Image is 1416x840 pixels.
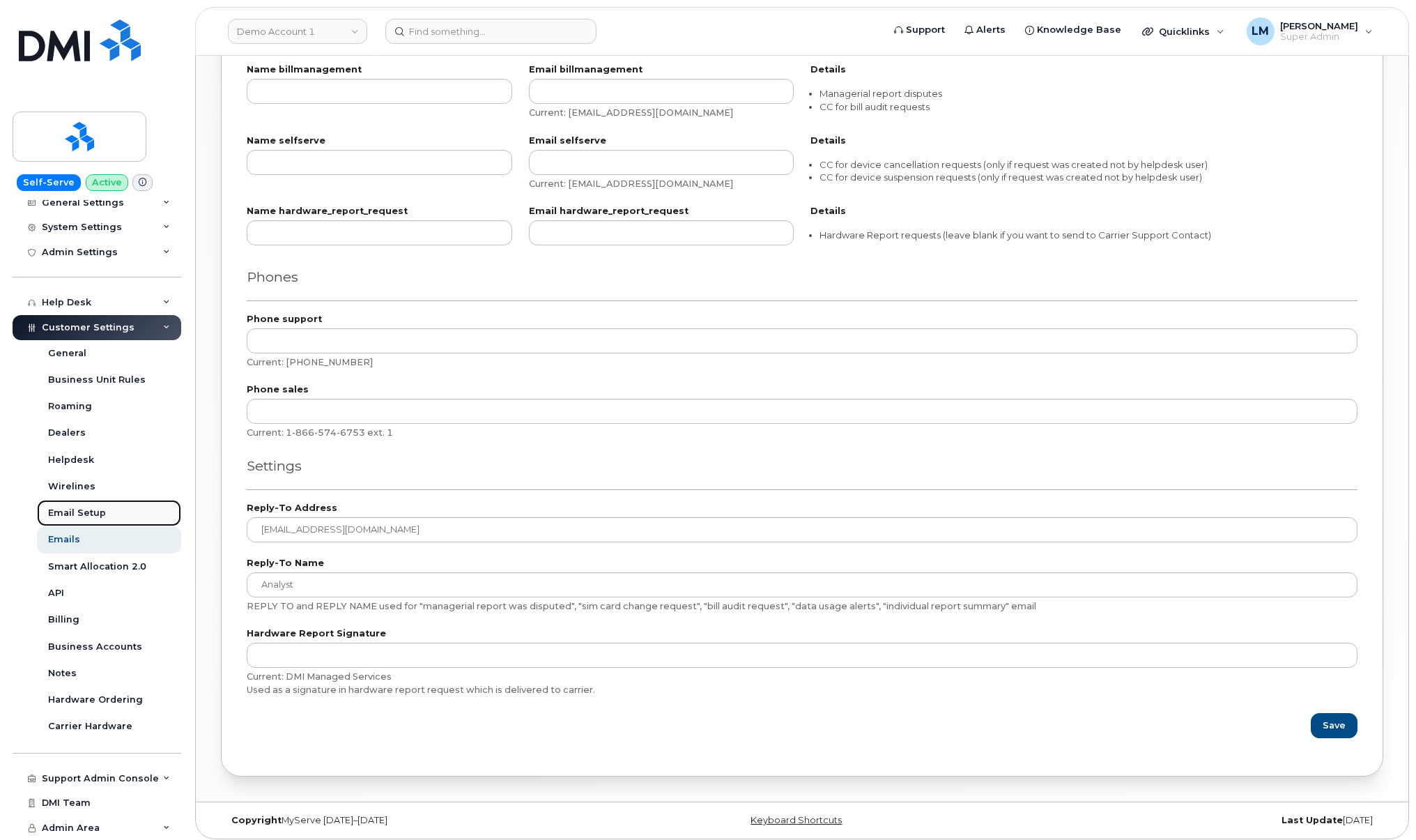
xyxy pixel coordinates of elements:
[1282,815,1343,825] strong: Last Update
[819,87,1357,100] li: Managerial report disputes
[884,16,955,44] a: Support
[529,207,794,216] label: Email hardware_report_request
[247,427,1357,439] div: Current: 1-866-574-6753 ext. 1
[1159,26,1210,37] span: Quicklinks
[1252,23,1269,40] span: LM
[247,504,1357,513] label: Reply-To Address
[247,356,1357,369] div: Current: [PHONE_NUMBER]
[906,23,945,37] span: Support
[247,207,512,216] label: Name hardware_report_request
[1132,17,1234,45] div: Quicklinks
[1311,713,1357,738] button: Save
[247,600,1357,613] div: REPLY TO and REPLY NAME used for "managerial report was disputed", "sim card change request", "bi...
[247,315,1357,324] label: Phone support
[247,559,1357,568] label: Reply-To Name
[1280,20,1358,31] span: [PERSON_NAME]
[1323,719,1346,732] span: Save
[529,66,794,75] label: Email billmanagement
[1037,23,1121,37] span: Knowledge Base
[247,671,1357,696] div: Current: DMI Managed Services Used as a signature in hardware report request which is delivered t...
[751,815,842,825] a: Keyboard Shortcuts
[247,629,1357,639] label: Hardware Report Signature
[247,457,1357,490] div: Settings
[247,385,1357,395] label: Phone sales
[810,137,1357,146] label: Details
[228,19,367,44] a: Demo Account 1
[247,137,512,146] label: Name selfserve
[247,66,512,75] label: Name billmanagement
[976,23,1006,37] span: Alerts
[385,19,597,44] input: Find something...
[529,178,794,190] div: Current: [EMAIL_ADDRESS][DOMAIN_NAME]
[1015,16,1131,44] a: Knowledge Base
[819,171,1357,184] li: CC for device suspension requests (only if request was created not by helpdesk user)
[996,815,1383,826] div: [DATE]
[819,229,1357,242] li: Hardware Report requests (leave blank if you want to send to Carrier Support Contact)
[529,107,794,119] div: Current: [EMAIL_ADDRESS][DOMAIN_NAME]
[810,66,1357,75] label: Details
[221,815,608,826] div: MyServe [DATE]–[DATE]
[955,16,1015,44] a: Alerts
[819,100,1357,114] li: CC for bill audit requests
[247,268,1357,301] div: Phones
[529,137,794,146] label: Email selfserve
[1237,17,1383,45] div: Lia McClane
[810,207,1357,216] label: Details
[819,158,1357,171] li: CC for device cancellation requests (only if request was created not by helpdesk user)
[231,815,282,825] strong: Copyright
[1280,31,1358,43] span: Super Admin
